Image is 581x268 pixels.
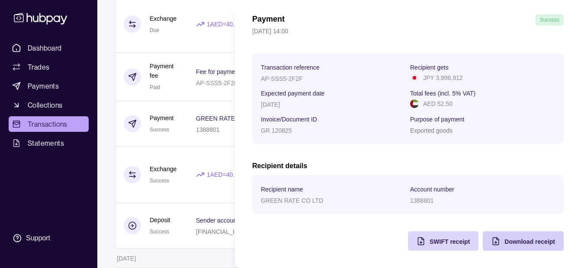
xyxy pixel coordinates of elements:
[504,238,555,245] span: Download receipt
[430,238,470,245] span: SWIFT receipt
[261,64,320,71] p: Transaction reference
[261,116,317,123] p: Invoice/Document ID
[252,14,285,26] h1: Payment
[540,17,559,23] span: Success
[483,231,564,251] button: Download receipt
[261,186,303,193] p: Recipient name
[410,90,475,97] p: Total fees (incl. 5% VAT)
[261,127,292,134] p: GR 120825
[410,127,453,134] p: Exported goods
[261,101,280,108] p: [DATE]
[261,90,324,97] p: Expected payment date
[410,116,464,123] p: Purpose of payment
[252,26,564,36] p: [DATE] 14:00
[261,197,323,204] p: GREEN RATE CO LTD
[408,231,478,251] button: SWIFT receipt
[410,73,419,82] img: jp
[423,99,453,108] p: AED 52.50
[410,64,449,71] p: Recipient gets
[261,75,302,82] p: AP-SSS5-2F2F
[410,99,419,108] img: ae
[410,197,434,204] p: 1388801
[252,161,564,171] h2: Recipient details
[423,73,463,83] p: JPY 3,998,912
[410,186,454,193] p: Account number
